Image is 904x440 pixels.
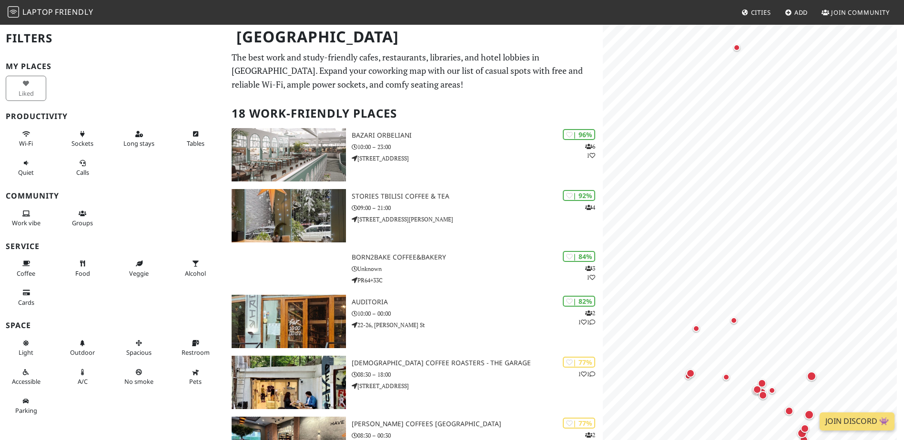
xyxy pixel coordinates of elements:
button: Long stays [119,126,159,151]
p: 08:30 – 00:30 [352,431,603,440]
span: Outdoor area [70,348,95,357]
span: Add [794,8,808,17]
div: Map marker [750,383,763,397]
a: Auditoria | 82% 211 Auditoria 10:00 – 00:00 22-26, [PERSON_NAME] St [226,295,602,348]
span: Quiet [18,168,34,177]
button: Alcohol [175,256,216,281]
p: Unknown [352,264,603,273]
button: Work vibe [6,206,46,231]
button: Pets [175,364,216,390]
button: Coffee [6,256,46,281]
button: Calls [62,155,103,180]
span: Credit cards [18,298,34,307]
img: LaptopFriendly [8,6,19,18]
span: Cities [751,8,771,17]
button: Spacious [119,335,159,360]
div: Map marker [751,383,763,396]
p: 3 1 [585,264,595,282]
span: Veggie [129,269,149,278]
div: Map marker [799,422,811,435]
a: Stories Tbilisi Coffee & Tea | 92% 4 Stories Tbilisi Coffee & Tea 09:00 – 21:00 [STREET_ADDRESS][... [226,189,602,242]
h3: Stories Tbilisi Coffee & Tea [352,192,603,200]
a: LaptopFriendly LaptopFriendly [8,4,93,21]
div: Map marker [783,405,795,417]
div: Map marker [728,315,740,326]
h3: Productivity [6,112,220,121]
img: Bazari Orbeliani [232,128,345,181]
p: [STREET_ADDRESS] [352,381,603,390]
h3: Service [6,242,220,251]
span: Accessible [12,377,41,386]
span: Laptop [22,7,53,17]
span: Group tables [72,219,93,227]
span: Power sockets [71,139,93,148]
a: Join Discord 👾 [820,412,894,430]
button: Food [62,256,103,281]
span: Join Community [831,8,890,17]
span: Friendly [55,7,93,17]
span: Air conditioned [78,377,88,386]
div: Map marker [802,408,816,421]
div: Map marker [795,427,809,440]
span: Spacious [126,348,152,357]
button: Tables [175,126,216,151]
img: Stories Tbilisi Coffee & Tea [232,189,345,242]
button: A/C [62,364,103,390]
h2: 18 Work-Friendly Places [232,99,597,128]
div: Map marker [766,385,778,396]
div: Map marker [721,371,732,383]
div: Map marker [757,389,769,401]
p: 09:00 – 21:00 [352,203,603,212]
button: Veggie [119,256,159,281]
div: | 77% [563,357,595,368]
button: Restroom [175,335,216,360]
p: 08:30 – 18:00 [352,370,603,379]
a: Bazari Orbeliani | 96% 61 Bazari Orbeliani 10:00 – 23:00 [STREET_ADDRESS] [226,128,602,181]
h1: [GEOGRAPHIC_DATA] [229,24,600,50]
a: | 84% 31 Born2Bake Coffee&Bakery Unknown PR64+33C [226,250,602,287]
h3: Auditoria [352,298,603,306]
h2: Filters [6,24,220,53]
div: | 96% [563,129,595,140]
a: Add [781,4,812,21]
button: No smoke [119,364,159,390]
div: Map marker [684,367,697,380]
div: Map marker [756,377,768,390]
div: | 82% [563,296,595,307]
a: Shavi Coffee Roasters - The Garage | 77% 11 [DEMOGRAPHIC_DATA] Coffee Roasters - The Garage 08:30... [226,356,602,409]
a: Cities [738,4,775,21]
p: 4 [585,203,595,212]
p: 6 1 [585,142,595,160]
h3: Born2Bake Coffee&Bakery [352,253,603,261]
span: Food [75,269,90,278]
h3: [DEMOGRAPHIC_DATA] Coffee Roasters - The Garage [352,359,603,367]
span: Long stays [123,139,154,148]
span: Work-friendly tables [187,139,204,148]
span: Alcohol [185,269,206,278]
img: Auditoria [232,295,345,348]
p: [STREET_ADDRESS] [352,154,603,163]
div: | 92% [563,190,595,201]
p: 2 1 1 [578,309,595,327]
p: 10:00 – 00:00 [352,309,603,318]
span: Coffee [17,269,35,278]
p: 22-26, [PERSON_NAME] St [352,320,603,330]
button: Sockets [62,126,103,151]
h3: My Places [6,62,220,71]
button: Cards [6,285,46,310]
div: Map marker [691,323,702,334]
span: Pet friendly [189,377,202,386]
h3: Space [6,321,220,330]
p: [STREET_ADDRESS][PERSON_NAME] [352,215,603,224]
button: Accessible [6,364,46,390]
span: Stable Wi-Fi [19,139,33,148]
div: | 77% [563,418,595,429]
img: Shavi Coffee Roasters - The Garage [232,356,345,409]
div: Map marker [805,370,818,383]
h3: [PERSON_NAME] Coffees [GEOGRAPHIC_DATA] [352,420,603,428]
p: 1 1 [578,370,595,379]
button: Light [6,335,46,360]
h3: Community [6,191,220,200]
div: Map marker [756,386,768,399]
button: Quiet [6,155,46,180]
